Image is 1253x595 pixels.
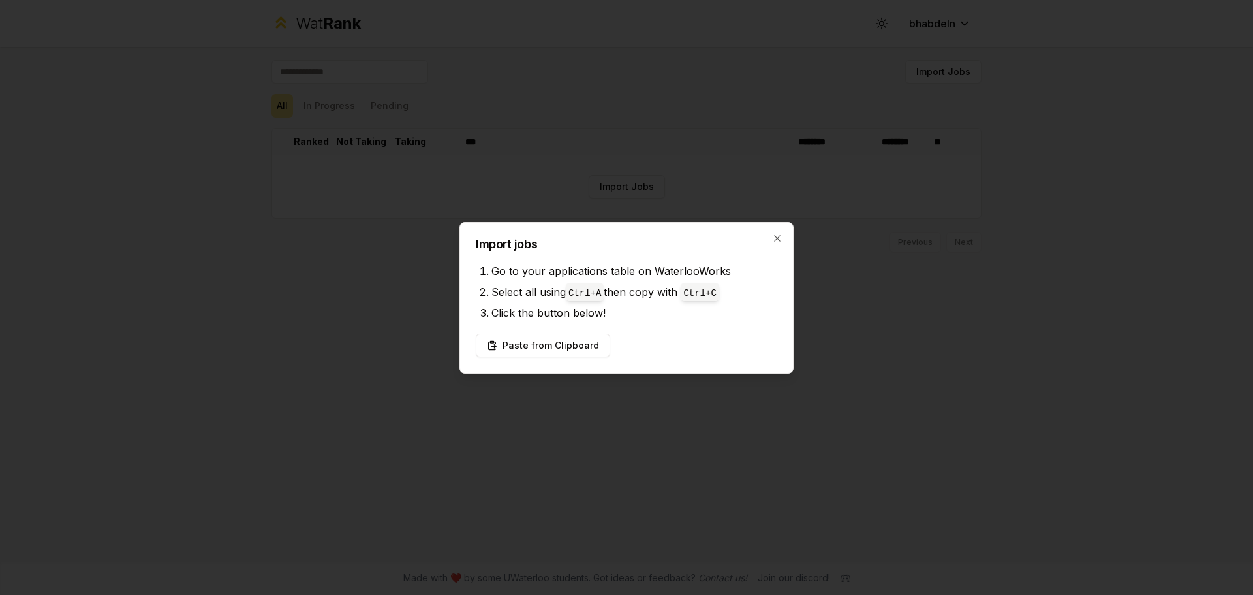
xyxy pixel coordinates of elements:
li: Select all using then copy with [491,281,777,302]
li: Click the button below! [491,302,777,323]
code: Ctrl+ A [568,288,601,298]
a: WaterlooWorks [655,265,731,278]
button: Paste from Clipboard [476,334,610,357]
code: Ctrl+ C [683,288,716,298]
h2: Import jobs [476,238,777,250]
li: Go to your applications table on [491,261,777,281]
